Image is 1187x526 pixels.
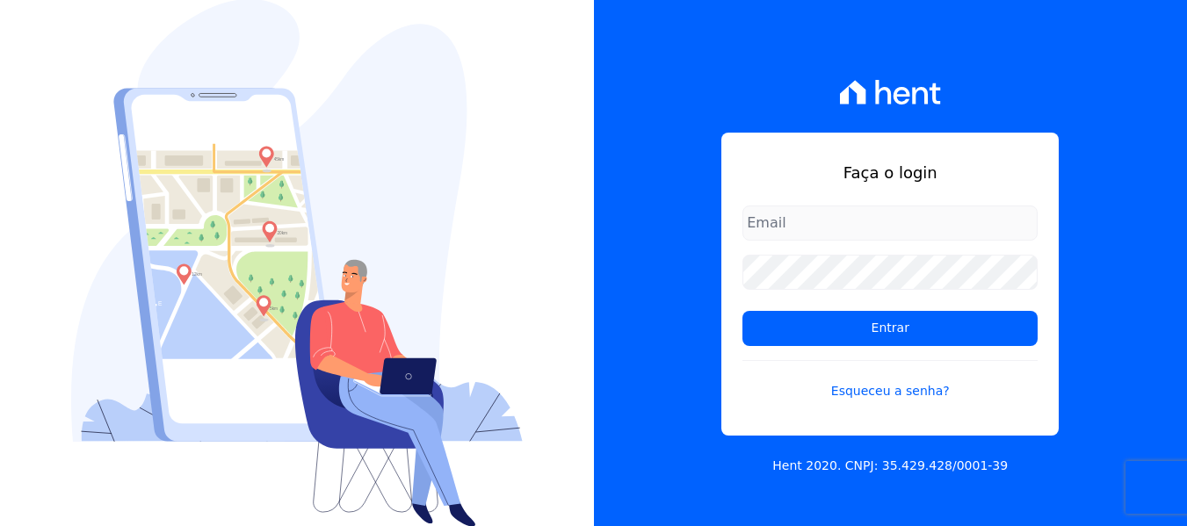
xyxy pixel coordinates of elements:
input: Entrar [742,311,1038,346]
a: Esqueceu a senha? [742,360,1038,400]
p: Hent 2020. CNPJ: 35.429.428/0001-39 [772,457,1008,475]
input: Email [742,205,1038,241]
h1: Faça o login [742,161,1038,184]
